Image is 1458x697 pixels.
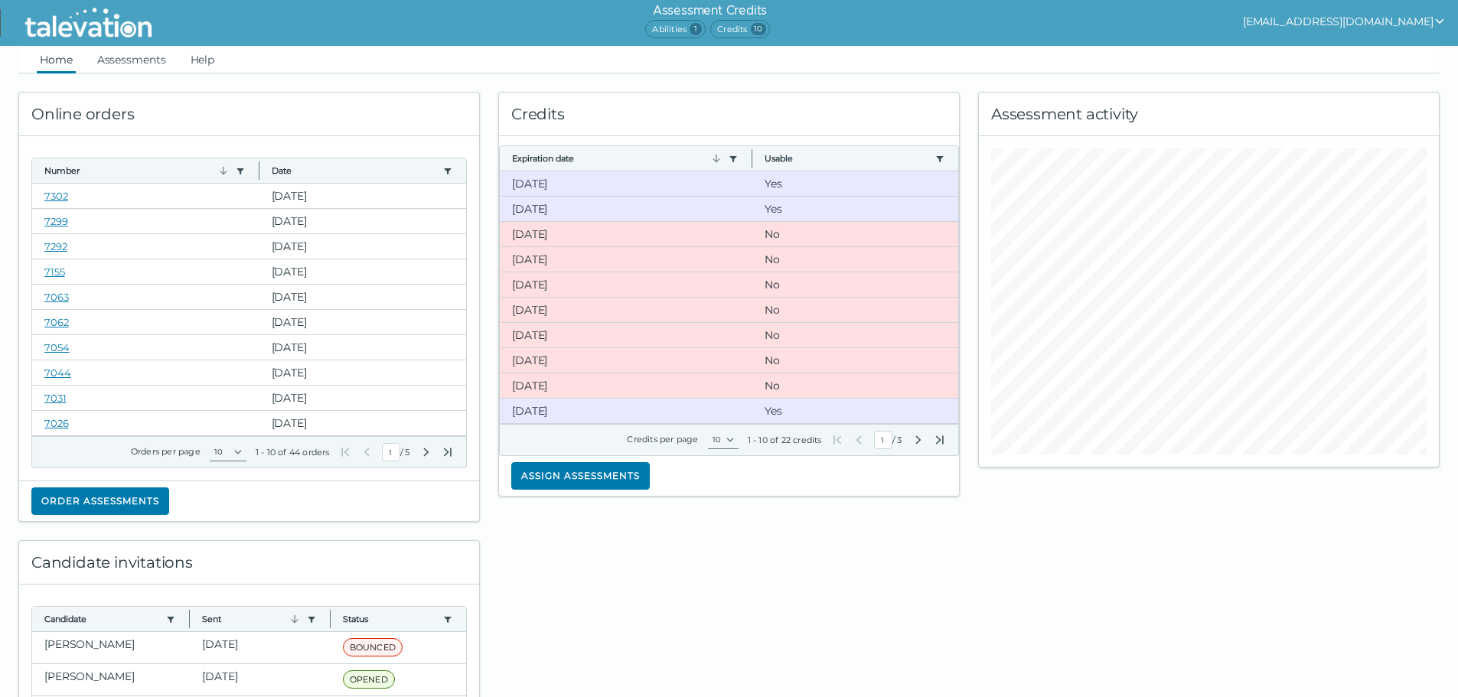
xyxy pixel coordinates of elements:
[44,291,69,303] a: 7063
[339,446,351,458] button: First Page
[752,348,958,373] clr-dg-cell: No
[31,487,169,515] button: Order assessments
[184,602,194,635] button: Column resize handle
[420,446,432,458] button: Next Page
[325,602,335,635] button: Column resize handle
[853,434,865,446] button: Previous Page
[500,373,752,398] clr-dg-cell: [DATE]
[272,164,438,177] button: Date
[44,265,65,278] a: 7155
[752,171,958,196] clr-dg-cell: Yes
[94,46,169,73] a: Assessments
[44,366,71,379] a: 7044
[259,285,467,309] clr-dg-cell: [DATE]
[32,664,190,695] clr-dg-cell: [PERSON_NAME]
[500,272,752,297] clr-dg-cell: [DATE]
[19,541,479,585] div: Candidate invitations
[752,197,958,221] clr-dg-cell: Yes
[500,298,752,322] clr-dg-cell: [DATE]
[752,399,958,423] clr-dg-cell: Yes
[254,154,264,187] button: Column resize handle
[895,434,903,446] span: Total Pages
[259,234,467,259] clr-dg-cell: [DATE]
[343,613,437,625] button: Status
[831,434,843,446] button: First Page
[256,446,330,458] div: 1 - 10 of 44 orders
[44,190,68,202] a: 7302
[500,197,752,221] clr-dg-cell: [DATE]
[874,431,892,449] input: Current Page
[259,411,467,435] clr-dg-cell: [DATE]
[403,446,411,458] span: Total Pages
[190,664,330,695] clr-dg-cell: [DATE]
[382,443,400,461] input: Current Page
[500,247,752,272] clr-dg-cell: [DATE]
[360,446,373,458] button: Previous Page
[259,335,467,360] clr-dg-cell: [DATE]
[44,164,230,177] button: Number
[343,670,395,689] span: OPENED
[259,209,467,233] clr-dg-cell: [DATE]
[19,93,479,136] div: Online orders
[934,434,946,446] button: Last Page
[512,152,722,164] button: Expiration date
[710,20,769,38] span: Credits
[690,23,702,35] span: 1
[645,20,706,38] span: Abilities
[748,434,822,446] div: 1 - 10 of 22 credits
[500,171,752,196] clr-dg-cell: [DATE]
[752,298,958,322] clr-dg-cell: No
[500,222,752,246] clr-dg-cell: [DATE]
[44,392,67,404] a: 7031
[752,272,958,297] clr-dg-cell: No
[979,93,1439,136] div: Assessment activity
[627,434,698,445] label: Credits per page
[645,2,774,20] h6: Assessment Credits
[44,613,160,625] button: Candidate
[511,462,650,490] button: Assign assessments
[18,4,158,42] img: Talevation_Logo_Transparent_white.png
[751,23,766,35] span: 10
[44,341,70,353] a: 7054
[765,152,929,164] button: Usable
[44,215,68,227] a: 7299
[259,310,467,334] clr-dg-cell: [DATE]
[202,613,300,625] button: Sent
[37,46,76,73] a: Home
[44,316,69,328] a: 7062
[259,259,467,284] clr-dg-cell: [DATE]
[752,373,958,398] clr-dg-cell: No
[188,46,218,73] a: Help
[44,240,67,252] a: 7292
[499,93,959,136] div: Credits
[752,247,958,272] clr-dg-cell: No
[339,443,454,461] div: /
[259,360,467,385] clr-dg-cell: [DATE]
[131,446,201,457] label: Orders per page
[259,386,467,410] clr-dg-cell: [DATE]
[500,399,752,423] clr-dg-cell: [DATE]
[442,446,454,458] button: Last Page
[747,142,757,174] button: Column resize handle
[500,348,752,373] clr-dg-cell: [DATE]
[752,323,958,347] clr-dg-cell: No
[831,431,946,449] div: /
[752,222,958,246] clr-dg-cell: No
[259,184,467,208] clr-dg-cell: [DATE]
[912,434,925,446] button: Next Page
[44,417,69,429] a: 7026
[190,632,330,663] clr-dg-cell: [DATE]
[32,632,190,663] clr-dg-cell: [PERSON_NAME]
[1243,12,1446,31] button: show user actions
[343,638,403,656] span: BOUNCED
[500,323,752,347] clr-dg-cell: [DATE]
